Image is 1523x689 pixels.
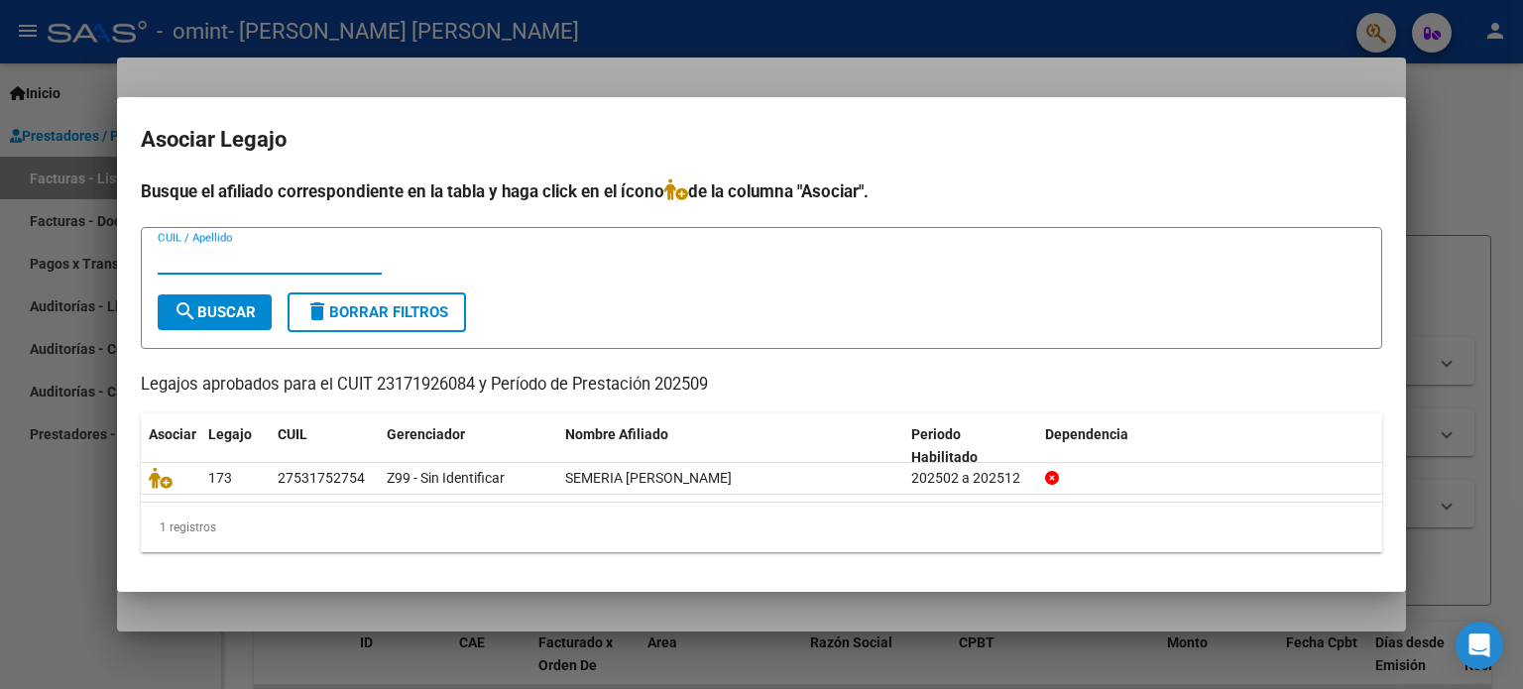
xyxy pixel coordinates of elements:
[174,303,256,321] span: Buscar
[903,413,1037,479] datatable-header-cell: Periodo Habilitado
[141,413,200,479] datatable-header-cell: Asociar
[565,426,668,442] span: Nombre Afiliado
[1045,426,1128,442] span: Dependencia
[141,503,1382,552] div: 1 registros
[305,299,329,323] mat-icon: delete
[1456,622,1503,669] div: Open Intercom Messenger
[379,413,557,479] datatable-header-cell: Gerenciador
[911,426,978,465] span: Periodo Habilitado
[141,373,1382,398] p: Legajos aprobados para el CUIT 23171926084 y Período de Prestación 202509
[149,426,196,442] span: Asociar
[141,121,1382,159] h2: Asociar Legajo
[174,299,197,323] mat-icon: search
[208,470,232,486] span: 173
[200,413,270,479] datatable-header-cell: Legajo
[911,467,1029,490] div: 202502 a 202512
[278,467,365,490] div: 27531752754
[557,413,903,479] datatable-header-cell: Nombre Afiliado
[305,303,448,321] span: Borrar Filtros
[270,413,379,479] datatable-header-cell: CUIL
[565,470,732,486] span: SEMERIA LOBOS BRIANA
[141,178,1382,204] h4: Busque el afiliado correspondiente en la tabla y haga click en el ícono de la columna "Asociar".
[387,426,465,442] span: Gerenciador
[158,294,272,330] button: Buscar
[288,292,466,332] button: Borrar Filtros
[1037,413,1383,479] datatable-header-cell: Dependencia
[278,426,307,442] span: CUIL
[208,426,252,442] span: Legajo
[387,470,505,486] span: Z99 - Sin Identificar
